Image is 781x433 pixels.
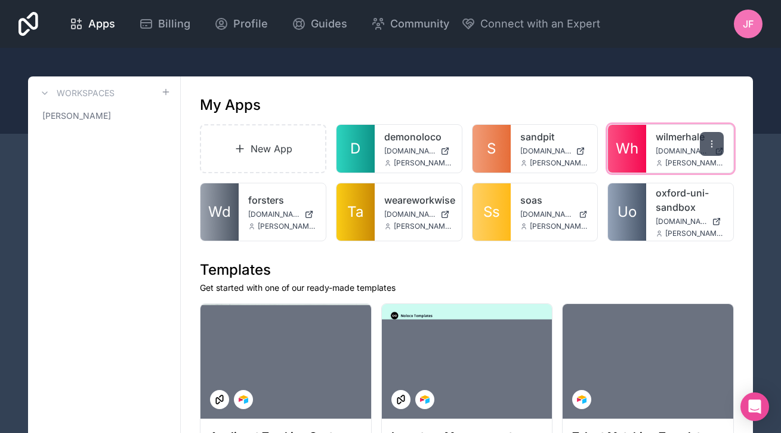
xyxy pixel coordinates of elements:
a: [DOMAIN_NAME] [520,210,588,219]
a: [DOMAIN_NAME] [248,210,316,219]
span: Connect with an Expert [480,16,600,32]
a: Profile [205,11,277,37]
a: S [473,125,511,173]
a: Workspaces [38,86,115,100]
a: Wh [608,125,646,173]
span: D [350,139,360,158]
a: Guides [282,11,357,37]
a: demonoloco [384,130,452,144]
span: [PERSON_NAME][EMAIL_ADDRESS][DOMAIN_NAME] [258,222,316,231]
span: S [487,139,496,158]
span: Ta [347,202,363,222]
a: soas [520,193,588,207]
a: [DOMAIN_NAME] [384,146,452,156]
a: [DOMAIN_NAME] [656,217,724,226]
span: [DOMAIN_NAME] [384,146,436,156]
span: [DOMAIN_NAME] [248,210,300,219]
span: [PERSON_NAME][EMAIL_ADDRESS][DOMAIN_NAME] [394,158,452,168]
span: [PERSON_NAME][EMAIL_ADDRESS][DOMAIN_NAME] [530,158,588,168]
span: Ss [483,202,500,222]
a: [DOMAIN_NAME] [384,210,452,219]
span: Guides [311,16,347,32]
span: [DOMAIN_NAME] [520,146,572,156]
span: [PERSON_NAME][EMAIL_ADDRESS][DOMAIN_NAME] [665,158,724,168]
a: [PERSON_NAME] [38,105,171,127]
a: Ss [473,183,511,241]
img: Airtable Logo [239,395,248,404]
a: sandpit [520,130,588,144]
a: Community [362,11,459,37]
span: [PERSON_NAME][EMAIL_ADDRESS][DOMAIN_NAME] [394,222,452,231]
span: Apps [88,16,115,32]
a: D [337,125,375,173]
a: Uo [608,183,646,241]
span: [DOMAIN_NAME] [656,146,710,156]
a: Apps [60,11,125,37]
span: Wh [616,139,638,158]
a: [DOMAIN_NAME] [520,146,588,156]
span: [DOMAIN_NAME] [384,210,436,219]
span: [DOMAIN_NAME] [520,210,575,219]
a: weareworkwise [384,193,452,207]
span: [PERSON_NAME][EMAIL_ADDRESS][DOMAIN_NAME] [665,229,724,238]
h1: Templates [200,260,734,280]
img: Airtable Logo [420,395,430,404]
span: Uo [618,202,637,222]
h3: Workspaces [57,87,115,99]
span: JF [743,17,754,31]
p: Get started with one of our ready-made templates [200,282,734,294]
span: [PERSON_NAME][EMAIL_ADDRESS][DOMAIN_NAME] [530,222,588,231]
a: Ta [337,183,375,241]
a: New App [200,124,326,173]
a: oxford-uni-sandbox [656,186,724,214]
div: Open Intercom Messenger [740,392,769,421]
span: Community [390,16,449,32]
img: Airtable Logo [577,395,586,404]
a: forsters [248,193,316,207]
span: [DOMAIN_NAME] [656,217,707,226]
button: Connect with an Expert [461,16,600,32]
h1: My Apps [200,96,261,115]
span: Wd [208,202,231,222]
a: Billing [129,11,200,37]
span: Profile [233,16,268,32]
a: wilmerhale [656,130,724,144]
a: Wd [200,183,239,241]
span: [PERSON_NAME] [42,110,111,122]
a: [DOMAIN_NAME] [656,146,724,156]
span: Billing [158,16,190,32]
